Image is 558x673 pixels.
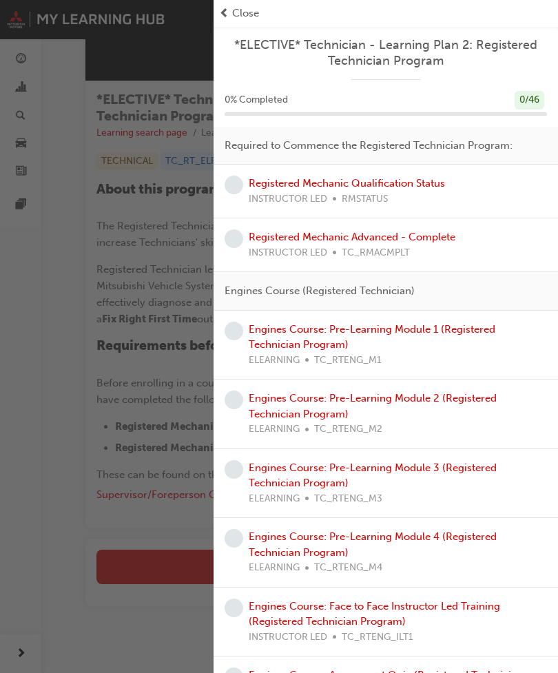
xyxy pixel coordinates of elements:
[515,91,544,110] div: 0 / 46
[225,229,243,248] span: learningRecordVerb_NONE-icon
[225,92,288,108] span: 0 % Completed
[314,353,382,369] span: TC_RTENG_M1
[225,460,243,479] span: learningRecordVerb_NONE-icon
[249,422,300,437] span: ELEARNING
[219,6,229,21] span: prev-icon
[249,462,497,490] a: Engines Course: Pre-Learning Module 3 (Registered Technician Program)
[225,138,513,154] span: Required to Commence the Registered Technician Program:
[314,560,382,576] span: TC_RTENG_M4
[219,6,552,21] button: prev-iconClose
[249,353,300,369] span: ELEARNING
[249,177,445,189] a: Registered Mechanic Qualification Status
[225,176,243,194] span: learningRecordVerb_NONE-icon
[249,530,497,559] a: Engines Course: Pre-Learning Module 4 (Registered Technician Program)
[225,283,415,299] span: Engines Course (Registered Technician)
[249,231,455,243] a: Registered Mechanic Advanced - Complete
[314,491,382,507] span: TC_RTENG_M3
[225,529,243,548] span: learningRecordVerb_NONE-icon
[225,37,547,68] a: *ELECTIVE* Technician - Learning Plan 2: Registered Technician Program
[342,191,388,207] span: RMSTATUS
[225,322,243,340] span: learningRecordVerb_NONE-icon
[249,323,495,351] a: Engines Course: Pre-Learning Module 1 (Registered Technician Program)
[342,630,413,645] span: TC_RTENG_ILT1
[249,600,500,628] a: Engines Course: Face to Face Instructor Led Training (Registered Technician Program)
[249,392,497,420] a: Engines Course: Pre-Learning Module 2 (Registered Technician Program)
[232,6,259,21] span: Close
[225,391,243,409] span: learningRecordVerb_NONE-icon
[249,491,300,507] span: ELEARNING
[249,245,327,261] span: INSTRUCTOR LED
[225,599,243,617] span: learningRecordVerb_NONE-icon
[249,630,327,645] span: INSTRUCTOR LED
[314,422,382,437] span: TC_RTENG_M2
[249,560,300,576] span: ELEARNING
[249,191,327,207] span: INSTRUCTOR LED
[342,245,410,261] span: TC_RMACMPLT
